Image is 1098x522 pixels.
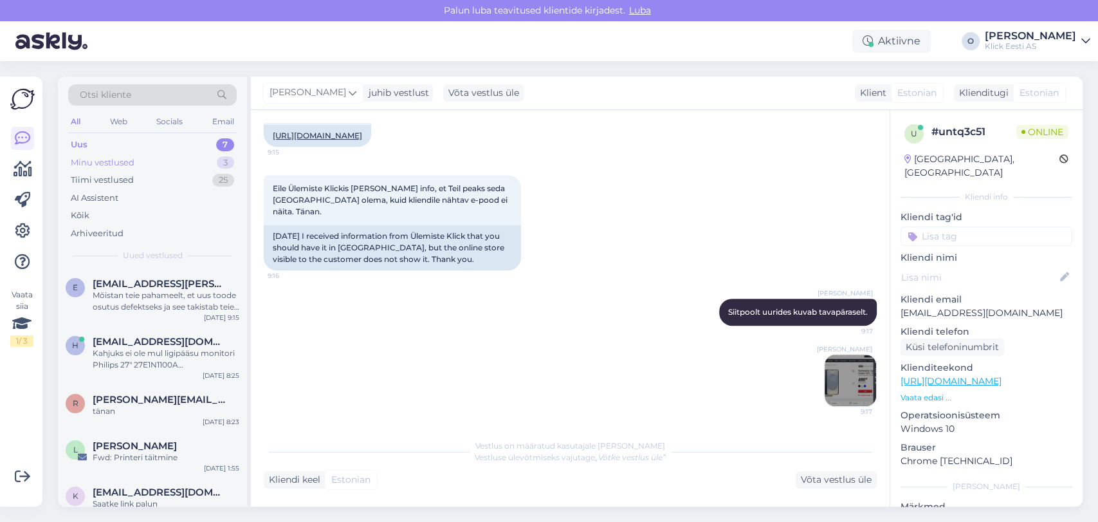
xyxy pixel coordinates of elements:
div: [DATE] 9:15 [204,313,239,322]
span: 9:15 [268,147,316,157]
span: L [73,445,78,454]
span: egon.kramp@gmail.com [93,278,226,290]
span: [PERSON_NAME] [817,344,872,354]
span: Estonian [1020,86,1059,100]
span: h [72,340,78,350]
div: Tiimi vestlused [71,174,134,187]
span: [PERSON_NAME] [270,86,346,100]
div: Klienditugi [954,86,1009,100]
div: [DATE] I received information from Ülemiste Klick that you should have it in [GEOGRAPHIC_DATA], b... [264,225,521,270]
div: Saatke link palun [93,498,239,510]
div: Fwd: Printeri täitmine [93,452,239,463]
span: 9:17 [825,326,873,336]
div: O [962,32,980,50]
div: Uus [71,138,87,151]
div: Kliendi keel [264,473,320,487]
div: Kliendi info [901,191,1072,203]
input: Lisa nimi [901,270,1057,284]
div: Mõistan teie pahameelt, et uus toode osutus defektseks ja see takistab teie õpinguid [PERSON_NAME... [93,290,239,313]
div: Minu vestlused [71,156,134,169]
p: Vaata edasi ... [901,392,1072,404]
a: [URL][DOMAIN_NAME] [273,131,362,140]
p: Operatsioonisüsteem [901,409,1072,422]
span: Laura Välik [93,440,177,452]
div: 1 / 3 [10,335,33,347]
div: Arhiveeritud [71,227,124,240]
div: [DATE] 8:23 [203,417,239,427]
span: Eile Ülemiste Klickis [PERSON_NAME] info, et Teil peaks seda [GEOGRAPHIC_DATA] olema, kuid kliend... [273,183,509,216]
div: [GEOGRAPHIC_DATA], [GEOGRAPHIC_DATA] [904,153,1059,180]
span: k [73,491,78,501]
div: Kahjuks ei ole mul ligipääsu monitori Philips 27" 27E1N1100A kasutusjuhendile eesti keeles. Suuna... [93,348,239,371]
span: Otsi kliente [80,88,131,102]
div: Klick Eesti AS [985,41,1076,51]
a: [URL][DOMAIN_NAME] [901,375,1002,387]
div: Kõik [71,209,89,222]
div: Vaata siia [10,289,33,347]
span: [PERSON_NAME] [818,288,873,298]
div: Võta vestlus üle [443,84,524,102]
img: Attachment [825,355,876,406]
div: juhib vestlust [363,86,429,100]
i: „Võtke vestlus üle” [595,452,666,462]
p: Brauser [901,441,1072,454]
div: [DATE] 8:25 [203,371,239,380]
div: Web [107,113,130,130]
p: Klienditeekond [901,361,1072,375]
div: AI Assistent [71,192,118,205]
span: Luba [625,5,655,16]
p: Märkmed [901,500,1072,514]
div: [PERSON_NAME] [985,31,1076,41]
div: Küsi telefoninumbrit [901,339,1004,356]
div: [PERSON_NAME] [901,481,1072,492]
span: 9:17 [824,407,872,416]
span: r [73,398,78,408]
div: Socials [154,113,185,130]
p: Kliendi tag'id [901,210,1072,224]
span: e [73,283,78,292]
a: [PERSON_NAME]Klick Eesti AS [985,31,1090,51]
div: Email [210,113,237,130]
p: [EMAIL_ADDRESS][DOMAIN_NAME] [901,306,1072,320]
div: All [68,113,83,130]
div: # untq3c51 [931,124,1016,140]
input: Lisa tag [901,227,1072,246]
p: Kliendi nimi [901,251,1072,265]
span: robert@nores.ee [93,394,226,405]
span: Vestlus on määratud kasutajale [PERSON_NAME] [475,441,665,451]
span: u [911,129,917,138]
div: Võta vestlus üle [796,471,877,489]
div: tänan [93,405,239,417]
span: Online [1016,125,1068,139]
span: Uued vestlused [123,250,183,261]
img: Askly Logo [10,87,35,111]
div: Klient [855,86,886,100]
div: Aktiivne [852,30,931,53]
span: komakevin792@gmail.com [93,487,226,498]
div: 7 [216,138,234,151]
div: 3 [217,156,234,169]
div: [DATE] 1:55 [204,463,239,473]
div: 25 [212,174,234,187]
p: Chrome [TECHNICAL_ID] [901,454,1072,468]
span: Estonian [897,86,937,100]
span: heinsaluilona@gmail.com [93,336,226,348]
span: 9:16 [268,271,316,281]
span: Siitpoolt uurides kuvab tavapäraselt. [728,307,868,317]
span: Estonian [331,473,371,487]
p: Windows 10 [901,422,1072,436]
p: Kliendi email [901,293,1072,306]
p: Kliendi telefon [901,325,1072,339]
span: Vestluse ülevõtmiseks vajutage [475,452,666,462]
